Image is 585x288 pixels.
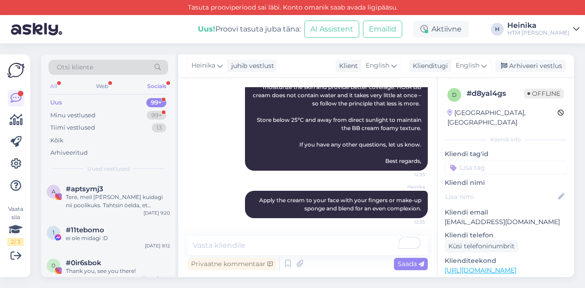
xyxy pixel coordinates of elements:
[491,23,504,36] div: H
[259,197,423,212] span: Apply the cream to your face with your fingers or make-up sponge and blend for an even complexion.
[191,61,215,71] span: Heinika
[50,136,64,145] div: Kõik
[147,111,166,120] div: 99+
[507,29,569,37] div: HTM [PERSON_NAME]
[146,98,166,107] div: 99+
[187,236,428,255] textarea: To enrich screen reader interactions, please activate Accessibility in Grammarly extension settings
[187,258,277,270] div: Privaatne kommentaar
[50,148,88,157] div: Arhiveeritud
[445,217,567,227] p: [EMAIL_ADDRESS][DOMAIN_NAME]
[52,262,55,269] span: 0
[7,205,24,246] div: Vaata siia
[50,111,96,120] div: Minu vestlused
[445,178,567,188] p: Kliendi nimi
[7,238,24,246] div: 2 / 3
[366,61,389,71] span: English
[507,22,580,37] a: HeinikaHTM [PERSON_NAME]
[94,80,110,92] div: Web
[57,63,93,72] span: Otsi kliente
[144,209,170,216] div: [DATE] 9:20
[66,267,170,275] div: Thank you, see you there!
[413,21,469,37] div: Aktiivne
[445,256,567,266] p: Klienditeekond
[445,161,567,174] input: Lisa tag
[398,260,424,268] span: Saada
[445,230,567,240] p: Kliendi telefon
[198,25,215,33] b: Uus!
[198,24,301,35] div: Proovi tasuta juba täna:
[66,226,104,234] span: #11tebomo
[145,80,168,92] div: Socials
[48,80,59,92] div: All
[87,165,130,173] span: Uued vestlused
[145,242,170,249] div: [DATE] 9:12
[495,60,566,72] div: Arhiveeri vestlus
[363,21,402,38] button: Emailid
[467,88,524,99] div: # d8yal4gs
[447,108,558,127] div: [GEOGRAPHIC_DATA], [GEOGRAPHIC_DATA]
[445,136,567,144] div: Kliendi info
[66,185,103,193] span: #aptsymj3
[50,123,95,132] div: Tiimi vestlused
[66,234,170,242] div: ei ole midagi :D
[409,61,448,71] div: Klienditugi
[445,192,556,202] input: Lisa nimi
[391,171,425,178] span: 12:33
[445,240,518,252] div: Küsi telefoninumbrit
[143,275,170,282] div: [DATE] 11:26
[507,22,569,29] div: Heinika
[452,91,457,98] span: d
[66,259,101,267] span: #0ir6sbok
[53,229,54,236] span: 1
[445,266,516,274] a: [URL][DOMAIN_NAME]
[335,61,358,71] div: Klient
[524,89,564,99] span: Offline
[391,183,425,190] span: Heinika
[445,208,567,217] p: Kliendi email
[7,62,25,79] img: Askly Logo
[391,219,425,225] span: 12:35
[52,188,56,195] span: a
[50,98,62,107] div: Uus
[152,123,166,132] div: 13
[445,149,567,159] p: Kliendi tag'id
[228,61,274,71] div: juhib vestlust
[66,193,170,209] div: Tere, meil [PERSON_NAME] kuidagi nii poolikuks. Tahtsin öelda, et [PERSON_NAME] endiselt koostöös...
[304,21,359,38] button: AI Assistent
[456,61,479,71] span: English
